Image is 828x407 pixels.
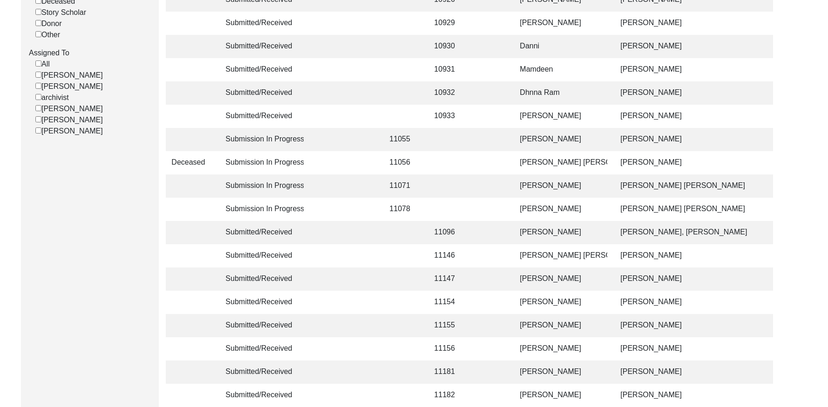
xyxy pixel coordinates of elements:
[514,174,607,198] td: [PERSON_NAME]
[35,127,41,133] input: [PERSON_NAME]
[514,151,607,174] td: [PERSON_NAME] [PERSON_NAME]
[220,105,304,128] td: Submitted/Received
[35,70,103,81] label: [PERSON_NAME]
[514,291,607,314] td: [PERSON_NAME]
[35,83,41,89] input: [PERSON_NAME]
[428,291,470,314] td: 11154
[35,94,41,100] input: archivist
[35,29,60,40] label: Other
[615,221,778,244] td: [PERSON_NAME], [PERSON_NAME]
[514,198,607,221] td: [PERSON_NAME]
[384,198,421,221] td: 11078
[35,18,62,29] label: Donor
[220,267,304,291] td: Submitted/Received
[220,384,304,407] td: Submitted/Received
[35,7,86,18] label: Story Scholar
[514,58,607,81] td: Mamdeen
[615,105,778,128] td: [PERSON_NAME]
[35,20,41,26] input: Donor
[615,384,778,407] td: [PERSON_NAME]
[220,174,304,198] td: Submission In Progress
[428,81,470,105] td: 10932
[35,72,41,78] input: [PERSON_NAME]
[220,151,304,174] td: Submission In Progress
[514,81,607,105] td: Dhnna Ram
[384,151,421,174] td: 11056
[428,314,470,337] td: 11155
[220,198,304,221] td: Submission In Progress
[220,58,304,81] td: Submitted/Received
[615,128,778,151] td: [PERSON_NAME]
[29,47,152,59] label: Assigned To
[428,360,470,384] td: 11181
[428,221,470,244] td: 11096
[615,291,778,314] td: [PERSON_NAME]
[615,81,778,105] td: [PERSON_NAME]
[220,337,304,360] td: Submitted/Received
[428,244,470,267] td: 11146
[35,116,41,122] input: [PERSON_NAME]
[220,314,304,337] td: Submitted/Received
[428,12,470,35] td: 10929
[35,126,103,137] label: [PERSON_NAME]
[514,128,607,151] td: [PERSON_NAME]
[514,314,607,337] td: [PERSON_NAME]
[428,384,470,407] td: 11182
[514,337,607,360] td: [PERSON_NAME]
[220,35,304,58] td: Submitted/Received
[35,105,41,111] input: [PERSON_NAME]
[35,92,69,103] label: archivist
[514,267,607,291] td: [PERSON_NAME]
[514,12,607,35] td: [PERSON_NAME]
[35,114,103,126] label: [PERSON_NAME]
[220,128,304,151] td: Submission In Progress
[220,291,304,314] td: Submitted/Received
[35,103,103,114] label: [PERSON_NAME]
[35,81,103,92] label: [PERSON_NAME]
[615,35,778,58] td: [PERSON_NAME]
[428,105,470,128] td: 10933
[615,360,778,384] td: [PERSON_NAME]
[514,244,607,267] td: [PERSON_NAME] [PERSON_NAME]
[514,35,607,58] td: Danni
[615,12,778,35] td: [PERSON_NAME]
[428,267,470,291] td: 11147
[220,360,304,384] td: Submitted/Received
[35,31,41,37] input: Other
[615,58,778,81] td: [PERSON_NAME]
[615,314,778,337] td: [PERSON_NAME]
[514,360,607,384] td: [PERSON_NAME]
[615,244,778,267] td: [PERSON_NAME]
[220,81,304,105] td: Submitted/Received
[428,58,470,81] td: 10931
[35,9,41,15] input: Story Scholar
[615,267,778,291] td: [PERSON_NAME]
[384,128,421,151] td: 11055
[615,151,778,174] td: [PERSON_NAME]
[220,221,304,244] td: Submitted/Received
[615,174,778,198] td: [PERSON_NAME] [PERSON_NAME]
[514,221,607,244] td: [PERSON_NAME]
[514,105,607,128] td: [PERSON_NAME]
[166,151,212,174] td: Deceased
[220,12,304,35] td: Submitted/Received
[615,337,778,360] td: [PERSON_NAME]
[428,337,470,360] td: 11156
[615,198,778,221] td: [PERSON_NAME] [PERSON_NAME]
[384,174,421,198] td: 11071
[35,59,50,70] label: All
[220,244,304,267] td: Submitted/Received
[514,384,607,407] td: [PERSON_NAME]
[35,60,41,67] input: All
[428,35,470,58] td: 10930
